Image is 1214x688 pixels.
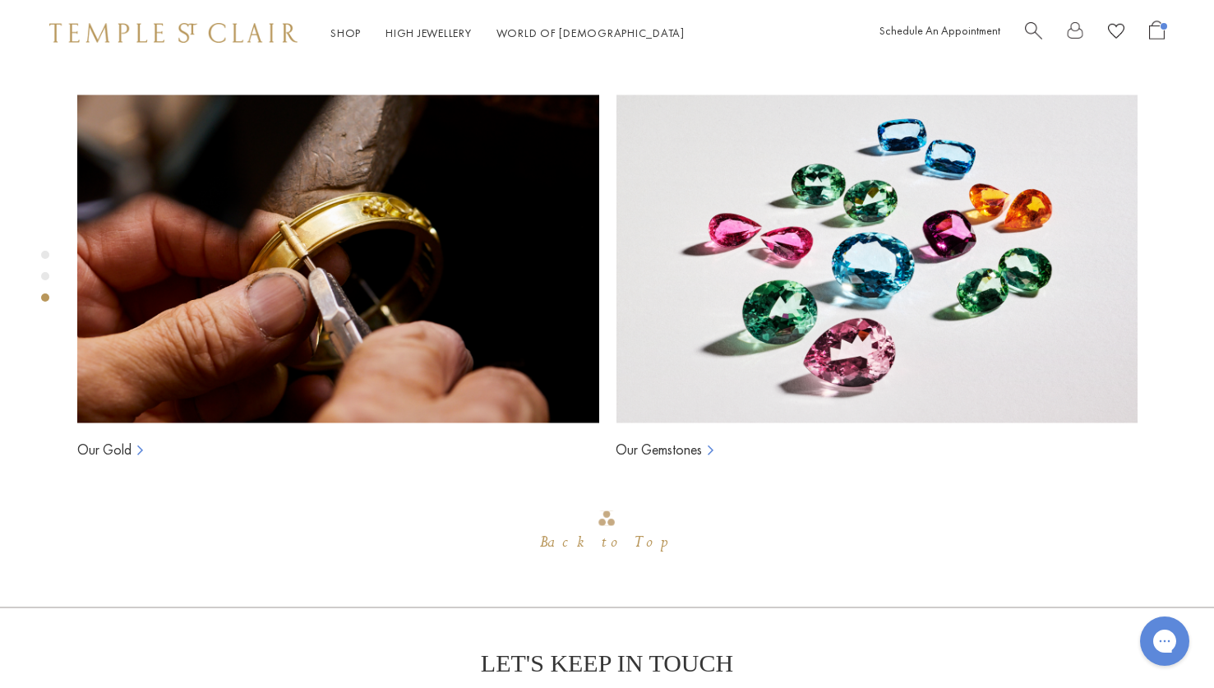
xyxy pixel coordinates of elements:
div: Product gallery navigation [41,247,49,315]
img: Ball Chains [77,95,599,423]
div: Go to top [540,509,673,557]
a: High JewelleryHigh Jewellery [385,25,472,40]
a: Open Shopping Bag [1149,21,1165,46]
p: LET'S KEEP IN TOUCH [481,649,733,677]
img: Ball Chains [616,95,1138,423]
a: ShopShop [330,25,361,40]
a: Our Gold [77,440,132,459]
a: Schedule An Appointment [879,23,1000,38]
nav: Main navigation [330,23,685,44]
a: Our Gemstones [616,440,702,459]
a: World of [DEMOGRAPHIC_DATA]World of [DEMOGRAPHIC_DATA] [496,25,685,40]
iframe: Gorgias live chat messenger [1132,611,1198,672]
div: Back to Top [540,528,673,557]
a: Search [1025,21,1042,46]
a: View Wishlist [1108,21,1124,46]
img: Temple St. Clair [49,23,298,43]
